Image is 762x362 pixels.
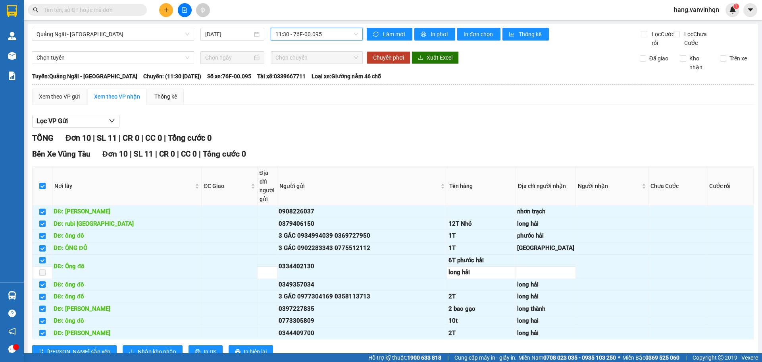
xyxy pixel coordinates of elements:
button: aim [196,3,210,17]
div: Địa chỉ người gửi [260,168,275,203]
div: long hải [517,329,574,338]
span: plus [164,7,169,13]
span: printer [421,31,427,38]
span: | [155,149,157,159]
div: 2T [448,292,514,302]
span: Quảng Ngãi - Vũng Tàu [37,28,189,40]
span: Nhập kho nhận [138,347,176,356]
button: printerIn phơi [414,28,455,41]
img: solution-icon [8,72,16,80]
span: | [130,149,132,159]
span: TỔNG [32,133,54,143]
span: copyright [718,355,724,360]
span: Lọc Cước rồi [648,30,675,47]
span: sync [373,31,380,38]
span: ⚪️ [618,356,620,359]
div: 10t [448,316,514,326]
img: warehouse-icon [8,291,16,300]
div: DĐ: Ông đô [54,262,200,271]
div: [GEOGRAPHIC_DATA] [517,244,574,253]
span: Loại xe: Giường nằm 46 chỗ [312,72,381,81]
div: 1T [448,244,514,253]
span: CR 0 [159,149,175,159]
img: warehouse-icon [8,32,16,40]
span: Tổng cước 0 [203,149,246,159]
div: DĐ: [PERSON_NAME] [54,207,200,217]
span: | [177,149,179,159]
span: Người nhận [578,182,641,190]
span: | [199,149,201,159]
div: DĐ: ông đô [54,316,200,326]
span: Đơn 10 [65,133,91,143]
span: Chọn tuyến [37,52,189,64]
span: down [109,118,115,124]
button: downloadXuất Excel [412,51,459,64]
div: long thành [517,304,574,314]
span: Đã giao [646,54,672,63]
div: 0379406150 [279,219,446,229]
div: 2 bao gạo [448,304,514,314]
span: printer [195,349,200,355]
div: DĐ: [PERSON_NAME] [54,304,200,314]
span: printer [235,349,241,355]
button: In đơn chọn [457,28,500,41]
th: Tên hàng [447,166,516,206]
button: sort-ascending[PERSON_NAME] sắp xếp [32,345,117,358]
span: Người gửi [279,182,439,190]
b: Tuyến: Quảng Ngãi - [GEOGRAPHIC_DATA] [32,73,137,79]
span: Thống kê [519,30,543,39]
img: logo-vxr [7,5,17,17]
span: Làm mới [383,30,406,39]
span: bar-chart [509,31,516,38]
input: 15/08/2025 [205,30,252,39]
button: printerIn DS [189,345,223,358]
span: Nơi lấy [54,182,193,190]
div: nhơn trạch [517,207,574,217]
button: file-add [178,3,192,17]
span: aim [200,7,206,13]
button: downloadNhập kho nhận [123,345,183,358]
span: question-circle [8,310,16,317]
span: Xuất Excel [427,53,452,62]
span: | [164,133,166,143]
div: DĐ: ông đô [54,292,200,302]
span: 11:30 - 76F-00.095 [275,28,358,40]
span: Lọc Chưa Cước [681,30,722,47]
div: 3 GÁC 0902283343 0775512112 [279,244,446,253]
span: CC 0 [145,133,162,143]
div: 0349357034 [279,280,446,290]
span: Chuyến: (11:30 [DATE]) [143,72,201,81]
button: printerIn biên lai [229,345,273,358]
span: file-add [182,7,187,13]
div: 3 GÁC 0977304169 0358113713 [279,292,446,302]
sup: 1 [733,4,739,9]
div: long hải [517,292,574,302]
span: Miền Nam [518,353,616,362]
span: In DS [204,347,216,356]
div: 0334402130 [279,262,446,271]
span: Hỗ trợ kỹ thuật: [368,353,441,362]
div: long hai [517,316,574,326]
img: warehouse-icon [8,52,16,60]
div: 6T phước hải [448,256,514,265]
th: Chưa Cước [648,166,707,206]
div: 12T Nhỏ [448,219,514,229]
span: Số xe: 76F-00.095 [207,72,251,81]
div: 2T [448,329,514,338]
span: sort-ascending [38,349,44,355]
span: CR 0 [123,133,139,143]
span: caret-down [747,6,754,14]
span: In đơn chọn [464,30,494,39]
div: long hải [517,219,574,229]
span: | [141,133,143,143]
div: DĐ: ông đô [54,231,200,241]
div: 0773305809 [279,316,446,326]
strong: 0708 023 035 - 0935 103 250 [543,354,616,361]
div: DĐ: ông đô [54,280,200,290]
th: Cước rồi [707,166,754,206]
div: 0344409700 [279,329,446,338]
button: plus [159,3,173,17]
div: 0397227835 [279,304,446,314]
div: Địa chỉ người nhận [518,182,573,190]
span: Lọc VP Gửi [37,116,68,126]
